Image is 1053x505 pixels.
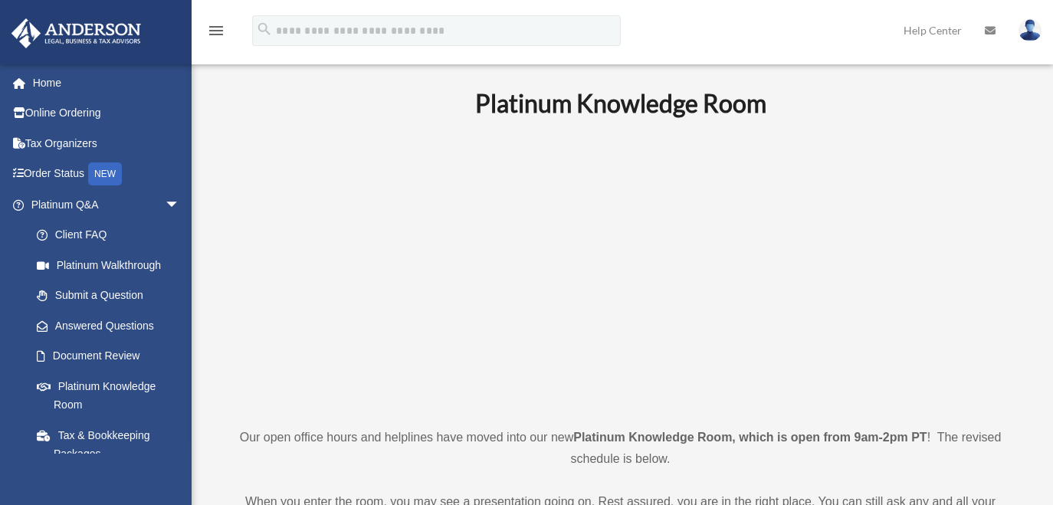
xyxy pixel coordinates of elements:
[11,189,203,220] a: Platinum Q&Aarrow_drop_down
[21,341,203,372] a: Document Review
[11,128,203,159] a: Tax Organizers
[165,189,195,221] span: arrow_drop_down
[573,431,927,444] strong: Platinum Knowledge Room, which is open from 9am-2pm PT
[475,88,766,118] b: Platinum Knowledge Room
[88,162,122,185] div: NEW
[21,280,203,311] a: Submit a Question
[21,310,203,341] a: Answered Questions
[207,27,225,40] a: menu
[11,159,203,190] a: Order StatusNEW
[218,427,1022,470] p: Our open office hours and helplines have moved into our new ! The revised schedule is below.
[21,371,195,420] a: Platinum Knowledge Room
[21,220,203,251] a: Client FAQ
[391,139,851,398] iframe: 231110_Toby_KnowledgeRoom
[11,67,203,98] a: Home
[207,21,225,40] i: menu
[21,420,203,469] a: Tax & Bookkeeping Packages
[1019,19,1042,41] img: User Pic
[256,21,273,38] i: search
[21,250,203,280] a: Platinum Walkthrough
[7,18,146,48] img: Anderson Advisors Platinum Portal
[11,98,203,129] a: Online Ordering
